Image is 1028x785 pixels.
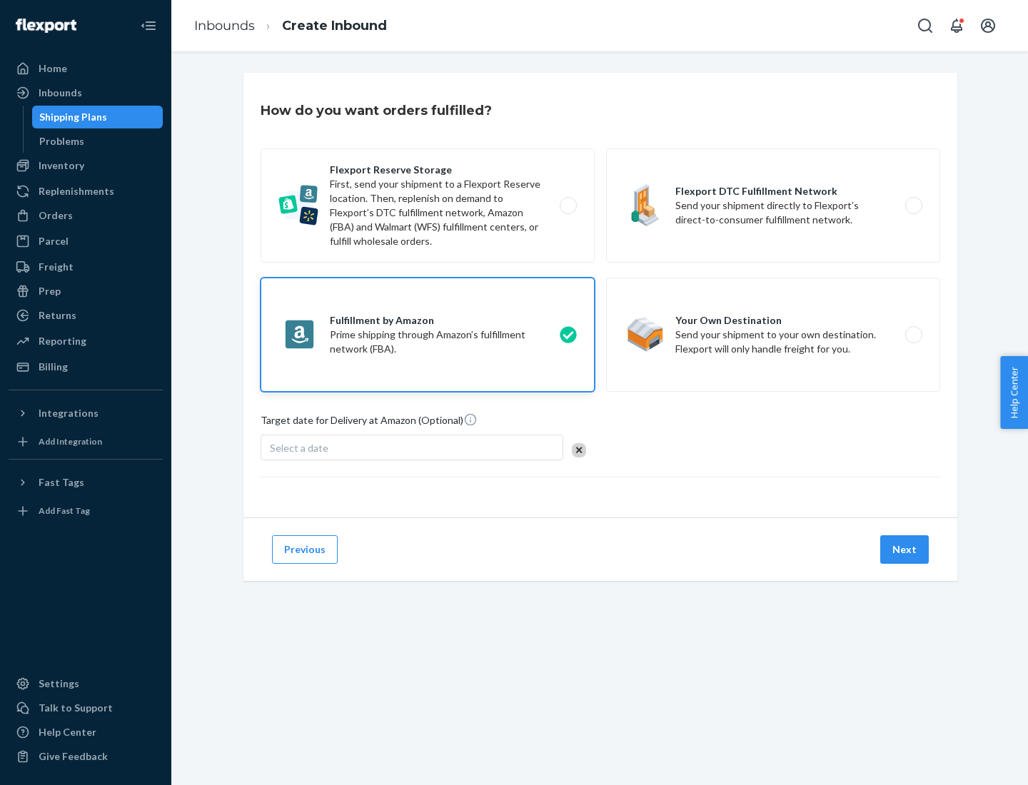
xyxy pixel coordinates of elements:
[9,330,163,353] a: Reporting
[39,234,69,248] div: Parcel
[270,442,328,454] span: Select a date
[261,412,478,433] span: Target date for Delivery at Amazon (Optional)
[9,255,163,278] a: Freight
[9,57,163,80] a: Home
[39,435,102,447] div: Add Integration
[1000,356,1028,429] button: Help Center
[39,475,84,490] div: Fast Tags
[39,61,67,76] div: Home
[9,304,163,327] a: Returns
[16,19,76,33] img: Flexport logo
[9,697,163,719] a: Talk to Support
[39,86,82,100] div: Inbounds
[942,11,971,40] button: Open notifications
[261,101,492,120] h3: How do you want orders fulfilled?
[9,430,163,453] a: Add Integration
[9,154,163,177] a: Inventory
[39,110,107,124] div: Shipping Plans
[39,134,84,148] div: Problems
[9,280,163,303] a: Prep
[39,208,73,223] div: Orders
[9,745,163,768] button: Give Feedback
[974,11,1002,40] button: Open account menu
[9,81,163,104] a: Inbounds
[39,334,86,348] div: Reporting
[39,260,74,274] div: Freight
[134,11,163,40] button: Close Navigation
[39,749,108,764] div: Give Feedback
[39,308,76,323] div: Returns
[39,284,61,298] div: Prep
[9,180,163,203] a: Replenishments
[32,106,163,128] a: Shipping Plans
[272,535,338,564] button: Previous
[39,725,96,739] div: Help Center
[9,204,163,227] a: Orders
[9,500,163,522] a: Add Fast Tag
[9,230,163,253] a: Parcel
[39,701,113,715] div: Talk to Support
[39,360,68,374] div: Billing
[9,672,163,695] a: Settings
[9,471,163,494] button: Fast Tags
[9,721,163,744] a: Help Center
[880,535,929,564] button: Next
[32,130,163,153] a: Problems
[183,5,398,47] ol: breadcrumbs
[39,677,79,691] div: Settings
[282,18,387,34] a: Create Inbound
[9,402,163,425] button: Integrations
[39,184,114,198] div: Replenishments
[39,158,84,173] div: Inventory
[39,505,90,517] div: Add Fast Tag
[9,355,163,378] a: Billing
[194,18,255,34] a: Inbounds
[911,11,939,40] button: Open Search Box
[39,406,99,420] div: Integrations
